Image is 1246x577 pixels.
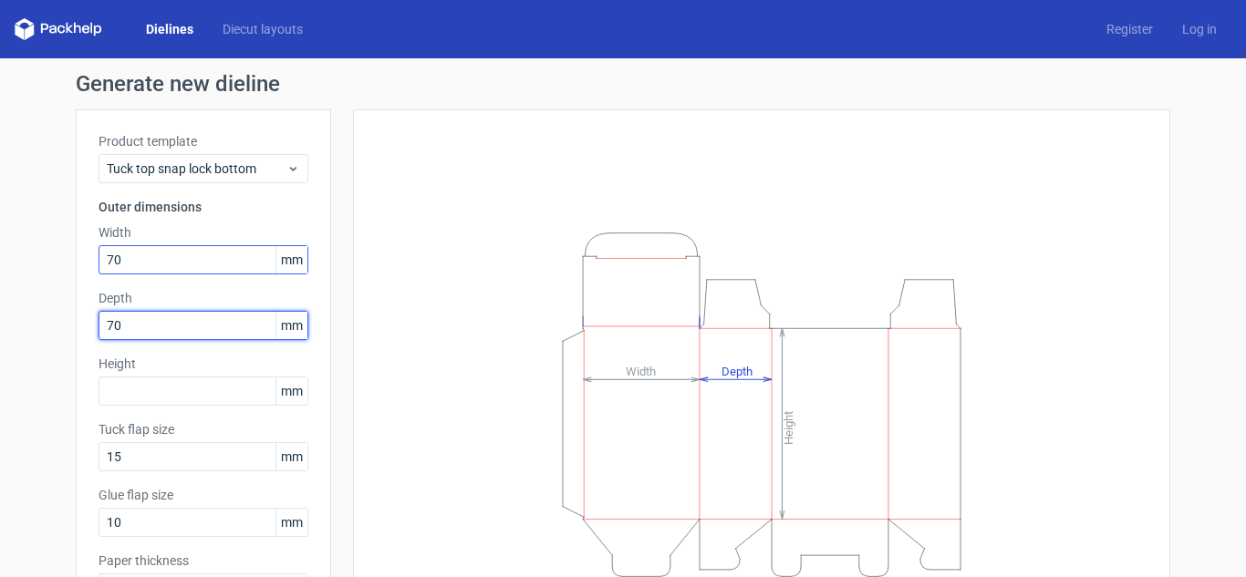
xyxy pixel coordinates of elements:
h3: Outer dimensions [99,198,308,216]
span: mm [275,246,307,273]
h1: Generate new dieline [76,73,1170,95]
label: Glue flap size [99,486,308,504]
span: mm [275,509,307,536]
label: Depth [99,289,308,307]
label: Height [99,355,308,373]
span: Tuck top snap lock bottom [107,160,286,178]
label: Product template [99,132,308,150]
label: Paper thickness [99,551,308,570]
span: mm [275,312,307,339]
a: Dielines [131,20,208,38]
a: Diecut layouts [208,20,317,38]
tspan: Width [626,364,656,377]
span: mm [275,377,307,405]
tspan: Height [782,410,795,444]
label: Tuck flap size [99,420,308,438]
a: Log in [1168,20,1231,38]
label: Width [99,223,308,242]
tspan: Depth [722,364,753,377]
a: Register [1092,20,1168,38]
span: mm [275,443,307,470]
